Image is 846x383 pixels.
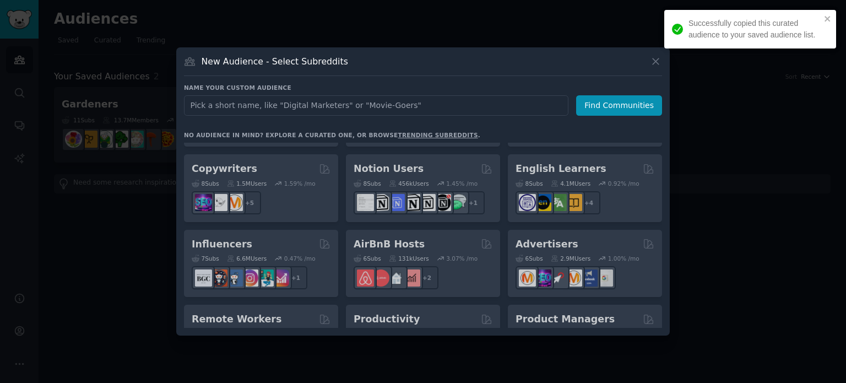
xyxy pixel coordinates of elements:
[576,95,662,116] button: Find Communities
[184,95,568,116] input: Pick a short name, like "Digital Marketers" or "Movie-Goers"
[688,18,821,41] div: Successfully copied this curated audience to your saved audience list.
[824,14,832,23] button: close
[184,131,480,139] div: No audience in mind? Explore a curated one, or browse .
[184,84,662,91] h3: Name your custom audience
[202,56,348,67] h3: New Audience - Select Subreddits
[398,132,478,138] a: trending subreddits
